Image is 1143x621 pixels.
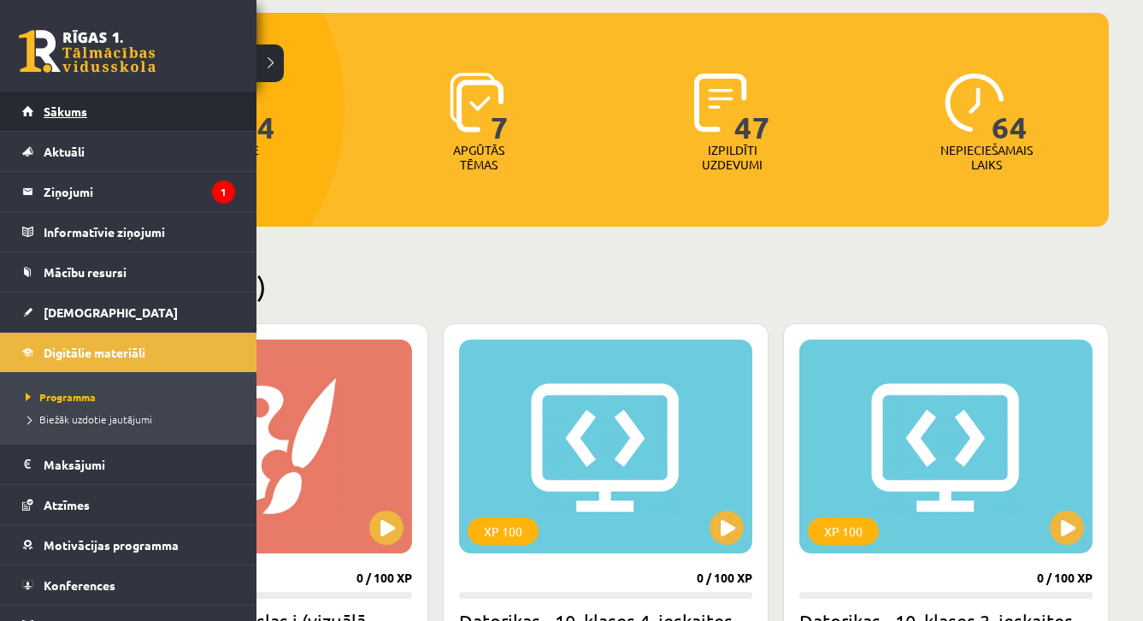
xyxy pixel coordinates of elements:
span: Sākums [44,103,87,119]
p: Izpildīti uzdevumi [699,143,766,172]
a: [DEMOGRAPHIC_DATA] [22,293,235,332]
span: 7 [491,73,509,143]
span: 64 [992,73,1028,143]
a: Mācību resursi [22,252,235,292]
span: Digitālie materiāli [44,345,145,360]
span: Mācību resursi [44,264,127,280]
span: Motivācijas programma [44,537,179,553]
span: Biežāk uzdotie jautājumi [21,412,152,426]
a: Biežāk uzdotie jautājumi [21,411,239,427]
span: 47 [734,73,770,143]
p: Nepieciešamais laiks [940,143,1033,172]
p: Apgūtās tēmas [445,143,512,172]
a: Informatīvie ziņojumi [22,212,235,251]
img: icon-learned-topics-4a711ccc23c960034f471b6e78daf4a3bad4a20eaf4de84257b87e66633f6470.svg [450,73,504,133]
span: [DEMOGRAPHIC_DATA] [44,305,178,320]
a: Digitālie materiāli [22,333,235,372]
span: Konferences [44,577,115,593]
img: icon-clock-7be60019b62300814b6bd22b8e044499b485619524d84068768e800edab66f18.svg [945,73,1005,133]
span: Atzīmes [44,497,90,512]
legend: Informatīvie ziņojumi [44,212,235,251]
legend: Ziņojumi [44,172,235,211]
div: XP 100 [808,517,879,545]
h2: Pieejamie (7) [103,269,1109,303]
a: Motivācijas programma [22,525,235,565]
i: 1 [212,180,235,204]
span: Aktuāli [44,144,85,159]
a: Rīgas 1. Tālmācības vidusskola [19,30,156,73]
a: Konferences [22,565,235,605]
span: Programma [21,390,96,404]
a: Programma [21,389,239,405]
div: XP 100 [468,517,539,545]
legend: Maksājumi [44,445,235,484]
a: Sākums [22,92,235,131]
img: icon-completed-tasks-ad58ae20a441b2904462921112bc710f1caf180af7a3daa7317a5a94f2d26646.svg [694,73,747,133]
a: Aktuāli [22,132,235,171]
a: Ziņojumi1 [22,172,235,211]
a: Maksājumi [22,445,235,484]
a: Atzīmes [22,485,235,524]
